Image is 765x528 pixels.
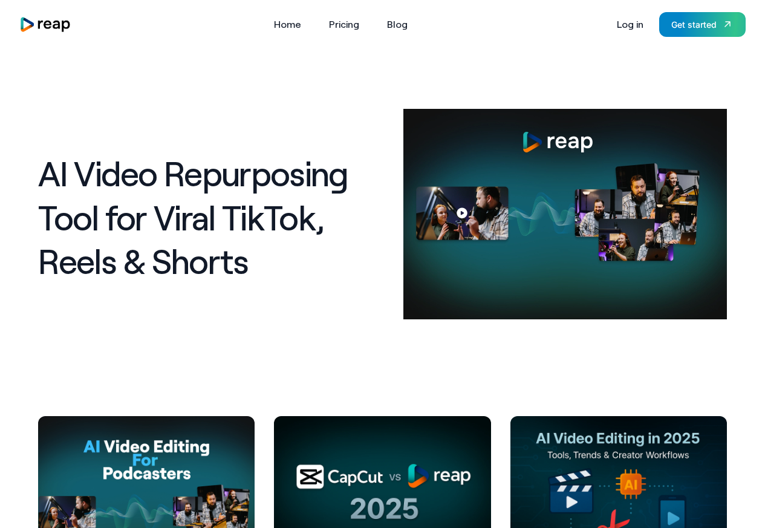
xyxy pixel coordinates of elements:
[268,15,307,34] a: Home
[19,16,71,33] img: reap logo
[659,12,746,37] a: Get started
[671,18,717,31] div: Get started
[403,109,727,319] img: AI Video Repurposing Tool for Viral TikTok, Reels & Shorts
[323,15,365,34] a: Pricing
[19,16,71,33] a: home
[611,15,649,34] a: Log in
[381,15,414,34] a: Blog
[38,151,389,283] h1: AI Video Repurposing Tool for Viral TikTok, Reels & Shorts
